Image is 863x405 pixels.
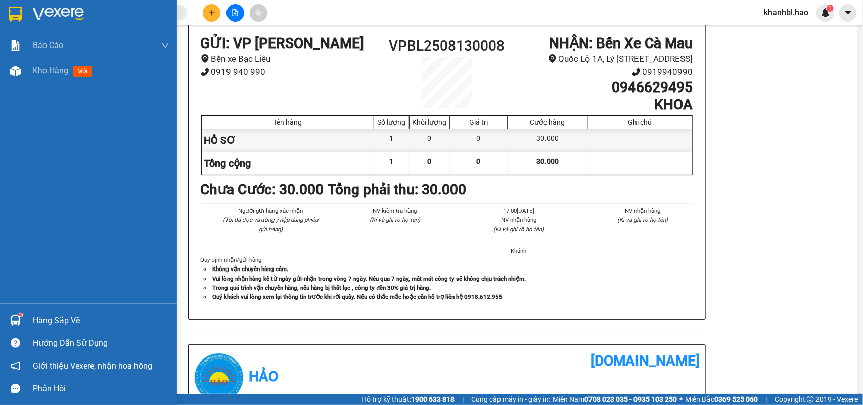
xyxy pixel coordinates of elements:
[194,352,244,403] img: logo.jpg
[161,41,169,50] span: down
[469,215,569,224] li: NV nhận hàng
[508,79,693,96] h1: 0946629495
[450,129,508,152] div: 0
[428,157,432,165] span: 0
[226,4,244,22] button: file-add
[756,6,816,19] span: khanhbl.hao
[469,206,569,215] li: 17:00[DATE]
[679,397,683,401] span: ⚪️
[204,157,251,169] span: Tổng cộng
[202,129,375,152] div: HỒ SƠ
[550,35,693,52] b: NHẬN : Bến Xe Cà Mau
[618,216,668,223] i: (Kí và ghi rõ họ tên)
[591,118,690,126] div: Ghi chú
[213,275,526,282] strong: Vui lòng nhận hàng kể từ ngày gửi-nhận trong vòng 7 ngày. Nếu qua 7 ngày, mất mát công ty sẽ khôn...
[827,5,834,12] sup: 1
[33,381,169,396] div: Phản hồi
[33,39,63,52] span: Báo cáo
[584,395,677,403] strong: 0708 023 035 - 0935 103 250
[213,293,503,300] strong: Quý khách vui lòng xem lại thông tin trước khi rời quầy. Nếu có thắc mắc hoặc cần hỗ trợ liên hệ ...
[213,284,431,291] strong: Trong quá trình vận chuyển hàng, nếu hàng bị thất lạc , công ty đền 30% giá trị hàng.
[201,52,385,66] li: Bến xe Bạc Liêu
[471,394,550,405] span: Cung cấp máy in - giấy in:
[203,4,220,22] button: plus
[201,68,209,76] span: phone
[13,73,176,90] b: GỬI : VP [PERSON_NAME]
[839,4,857,22] button: caret-down
[591,352,700,369] b: [DOMAIN_NAME]
[493,226,544,233] i: (Kí và ghi rõ họ tên)
[95,37,423,50] li: Hotline: 02839552959
[11,338,20,348] span: question-circle
[844,8,853,17] span: caret-down
[345,206,445,215] li: NV kiểm tra hàng
[510,118,585,126] div: Cước hàng
[536,157,559,165] span: 30.000
[374,129,410,152] div: 1
[10,66,21,76] img: warehouse-icon
[361,394,455,405] span: Hỗ trợ kỹ thuật:
[73,66,92,77] span: mới
[201,54,209,63] span: environment
[95,25,423,37] li: 26 Phó Cơ Điều, Phường 12
[377,118,406,126] div: Số lượng
[685,394,758,405] span: Miền Bắc
[508,52,693,66] li: Quốc Lộ 1A, Lý [STREET_ADDRESS]
[208,9,215,16] span: plus
[33,66,68,75] span: Kho hàng
[9,7,22,22] img: logo-vxr
[385,35,509,57] h1: VPBL2508130008
[213,265,289,273] strong: Không vận chuyển hàng cấm.
[821,8,830,17] img: icon-new-feature
[221,206,321,215] li: Người gửi hàng xác nhận
[13,13,63,63] img: logo.jpg
[33,359,152,372] span: Giới thiệu Vexere, nhận hoa hồng
[462,394,464,405] span: |
[370,216,420,223] i: (Kí và ghi rõ họ tên)
[232,9,239,16] span: file-add
[10,40,21,51] img: solution-icon
[765,394,767,405] span: |
[390,157,394,165] span: 1
[255,9,262,16] span: aim
[201,65,385,79] li: 0919 940 990
[508,129,588,152] div: 30.000
[593,206,693,215] li: NV nhận hàng
[33,336,169,351] div: Hướng dẫn sử dụng
[508,96,693,113] h1: KHOA
[10,315,21,326] img: warehouse-icon
[19,313,22,317] sup: 1
[632,68,641,76] span: phone
[807,396,814,403] span: copyright
[33,313,169,328] div: Hàng sắp về
[249,368,279,385] b: Hảo
[11,384,20,393] span: message
[201,181,324,198] b: Chưa Cước : 30.000
[201,255,693,301] div: Quy định nhận/gửi hàng :
[553,394,677,405] span: Miền Nam
[204,118,372,126] div: Tên hàng
[410,129,450,152] div: 0
[828,5,832,12] span: 1
[452,118,505,126] div: Giá trị
[328,181,467,198] b: Tổng phải thu: 30.000
[412,118,447,126] div: Khối lượng
[411,395,455,403] strong: 1900 633 818
[11,361,20,371] span: notification
[201,35,365,52] b: GỬI : VP [PERSON_NAME]
[548,54,557,63] span: environment
[250,4,267,22] button: aim
[223,216,318,233] i: (Tôi đã đọc và đồng ý nộp dung phiếu gửi hàng)
[469,246,569,255] li: Khánh
[714,395,758,403] strong: 0369 525 060
[508,65,693,79] li: 0919940990
[477,157,481,165] span: 0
